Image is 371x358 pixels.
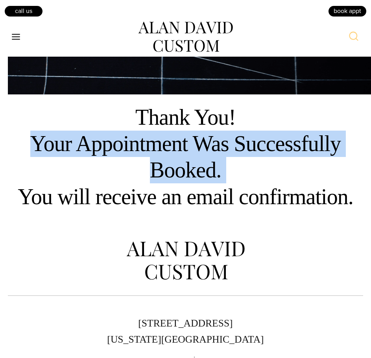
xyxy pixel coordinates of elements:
[8,30,24,44] button: Open menu
[18,104,353,210] h2: Thank You! Your Appointment Was Successfully Booked. You will receive an email confirmation.
[18,6,34,13] span: Help
[4,5,43,17] a: Call Us
[107,316,264,348] div: [STREET_ADDRESS] [US_STATE][GEOGRAPHIC_DATA]
[344,28,363,46] button: View Search Form
[127,242,245,295] img: alan david custom
[138,22,233,52] img: alan david custom
[328,5,367,17] a: book appt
